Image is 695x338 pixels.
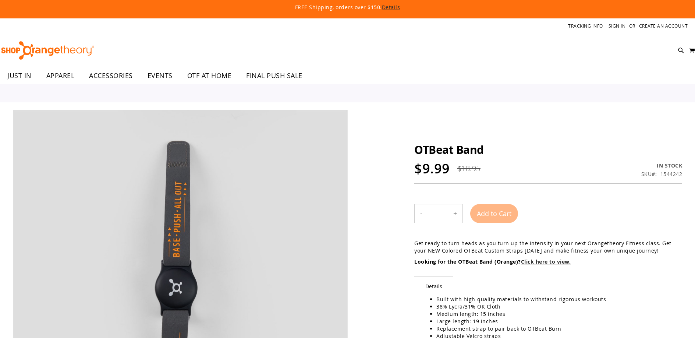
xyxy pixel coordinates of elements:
p: FREE Shipping, orders over $150. [127,4,568,11]
span: OTF AT HOME [187,67,232,84]
span: EVENTS [148,67,173,84]
a: Click here to view. [521,258,571,265]
span: ACCESSORIES [89,67,133,84]
a: Tracking Info [568,23,603,29]
a: EVENTS [140,67,180,84]
div: In stock [641,162,682,169]
b: Looking for the OTBeat Band (Orange)? [414,258,571,265]
li: Built with high-quality materials to withstand rigorous workouts [436,296,675,303]
button: Decrease product quantity [415,204,428,223]
a: OTF AT HOME [180,67,239,84]
a: FINAL PUSH SALE [239,67,310,84]
li: Replacement strap to pair back to OTBeat Burn [436,325,675,332]
button: Increase product quantity [448,204,462,223]
span: JUST IN [7,67,32,84]
p: Get ready to turn heads as you turn up the intensity in your next Orangetheory Fitness class. Get... [414,240,682,254]
li: Medium length: 15 inches [436,310,675,318]
strong: SKU [641,170,657,177]
span: OTBeat Band [414,142,484,157]
span: APPAREL [46,67,75,84]
span: Details [414,277,453,296]
div: 1544242 [660,170,682,178]
span: $9.99 [414,159,450,177]
a: Create an Account [639,23,688,29]
li: Large length: 19 inches [436,318,675,325]
a: APPAREL [39,67,82,84]
span: FINAL PUSH SALE [246,67,302,84]
a: ACCESSORIES [82,67,140,84]
a: Details [382,4,400,11]
input: Product quantity [428,205,448,222]
li: 38% Lycra/31% OK Cloth [436,303,675,310]
span: $18.95 [457,163,481,173]
div: Availability [641,162,682,169]
a: Sign In [609,23,626,29]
